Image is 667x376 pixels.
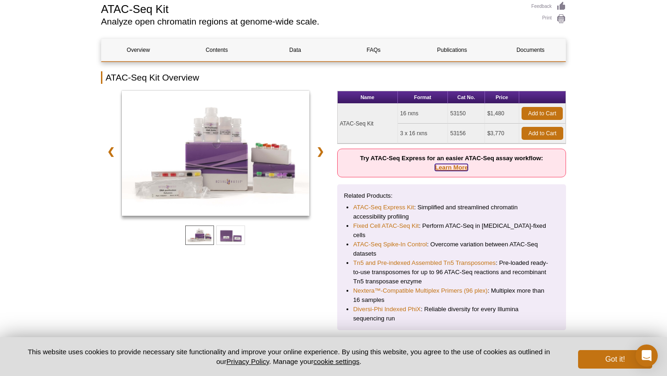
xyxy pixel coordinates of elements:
a: Print [531,14,566,24]
a: Tn5 and Pre-indexed Assembled Tn5 Transposomes [353,258,496,268]
h1: ATAC-Seq Kit [101,1,522,15]
a: Publications [415,39,489,61]
a: ❯ [310,141,330,162]
a: Feedback [531,1,566,12]
a: Fixed Cell ATAC-Seq Kit [353,221,419,231]
th: Name [338,91,398,104]
p: Related Products: [344,191,560,201]
a: Overview [101,39,175,61]
a: FAQs [337,39,410,61]
td: 16 rxns [398,104,448,124]
td: 53150 [448,104,485,124]
a: Contents [180,39,253,61]
button: cookie settings [314,357,359,365]
li: : Simplified and streamlined chromatin accessibility profiling [353,203,550,221]
a: Add to Cart [522,107,563,120]
a: ATAC-Seq Kit [122,91,309,219]
a: ATAC-Seq Spike-In Control [353,240,427,249]
a: ATAC-Seq Express Kit [353,203,414,212]
li: : Perform ATAC-Seq in [MEDICAL_DATA]-fixed cells [353,221,550,240]
td: 53156 [448,124,485,144]
p: This website uses cookies to provide necessary site functionality and improve your online experie... [15,347,563,366]
td: 3 x 16 rxns [398,124,448,144]
th: Format [398,91,448,104]
a: Learn More [435,164,468,171]
a: Privacy Policy [227,357,269,365]
td: $1,480 [485,104,519,124]
button: Got it! [578,350,652,369]
li: : Pre-loaded ready-to-use transposomes for up to 96 ATAC-Seq reactions and recombinant Tn5 transp... [353,258,550,286]
li: : Multiplex more than 16 samples [353,286,550,305]
a: Diversi-Phi Indexed PhiX [353,305,421,314]
a: Nextera™-Compatible Multiplex Primers (96 plex) [353,286,488,295]
h2: Analyze open chromatin regions at genome-wide scale. [101,18,522,26]
a: Documents [494,39,567,61]
td: ATAC-Seq Kit [338,104,398,144]
h2: ATAC-Seq Kit Overview [101,71,566,84]
td: $3,770 [485,124,519,144]
img: ATAC-Seq Kit [122,91,309,216]
th: Price [485,91,519,104]
a: ❮ [101,141,121,162]
li: : Overcome variation between ATAC-Seq datasets [353,240,550,258]
div: Open Intercom Messenger [636,345,658,367]
a: Add to Cart [522,127,563,140]
th: Cat No. [448,91,485,104]
strong: Try ATAC-Seq Express for an easier ATAC-Seq assay workflow: [360,155,543,171]
a: Data [258,39,332,61]
li: : Reliable diversity for every Illumina sequencing run [353,305,550,323]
